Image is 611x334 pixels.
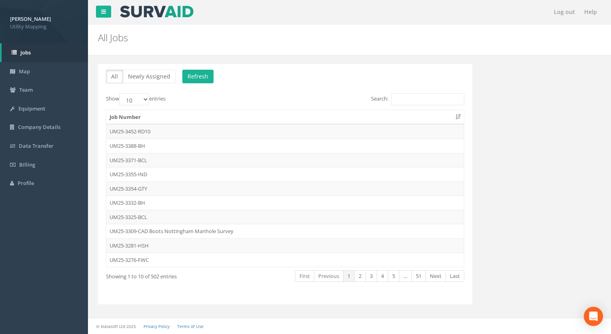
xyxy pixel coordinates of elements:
td: UM25-3371-BCL [106,153,464,167]
a: First [295,270,314,282]
button: Newly Assigned [123,70,176,83]
a: 2 [354,270,366,282]
span: Data Transfer [19,142,54,149]
a: 51 [411,270,426,282]
span: Equipment [18,105,45,112]
td: UM25-3354-GTY [106,181,464,196]
span: Jobs [20,49,31,56]
a: 4 [377,270,388,282]
th: Job Number: activate to sort column ascending [106,110,464,125]
button: All [106,70,123,83]
a: Jobs [2,43,88,62]
td: UM25-3388-BH [106,139,464,153]
span: Map [19,68,30,75]
label: Show entries [106,93,166,105]
td: UM25-3309-CAD Boots Nottingham Manhole Survey [106,224,464,238]
span: Profile [18,179,34,187]
td: UM25-3332-BH [106,195,464,210]
span: Company Details [18,123,60,131]
a: 3 [365,270,377,282]
div: Showing 1 to 10 of 502 entries [106,270,248,280]
button: Refresh [182,70,214,83]
td: UM25-3325-BCL [106,210,464,224]
a: 5 [388,270,399,282]
td: UM25-3276-FWC [106,253,464,267]
a: Terms of Use [177,324,204,329]
small: © Kullasoft Ltd 2025 [96,324,136,329]
a: Last [445,270,464,282]
td: UM25-3452-RD10 [106,124,464,139]
strong: [PERSON_NAME] [10,15,51,22]
h2: All Jobs [98,32,515,43]
a: … [399,270,412,282]
select: Showentries [119,93,149,105]
a: Next [425,270,446,282]
label: Search: [371,93,464,105]
td: UM25-3355-IND [106,167,464,181]
a: Previous [314,270,343,282]
a: 1 [343,270,355,282]
span: Team [19,86,33,93]
a: Privacy Policy [144,324,170,329]
td: UM25-3281-HSH [106,238,464,253]
span: Billing [19,161,35,168]
span: Utility Mapping [10,23,78,30]
a: [PERSON_NAME] Utility Mapping [10,13,78,30]
input: Search: [391,93,464,105]
div: Open Intercom Messenger [584,307,603,326]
